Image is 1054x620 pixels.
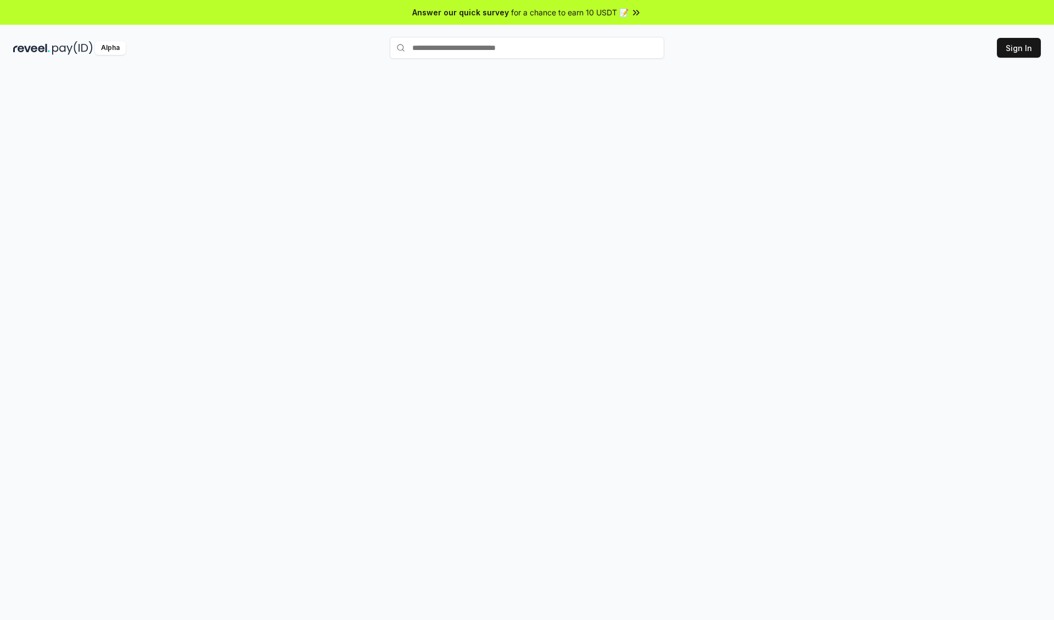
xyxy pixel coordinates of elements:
button: Sign In [997,38,1041,58]
span: for a chance to earn 10 USDT 📝 [511,7,629,18]
img: pay_id [52,41,93,55]
img: reveel_dark [13,41,50,55]
span: Answer our quick survey [412,7,509,18]
div: Alpha [95,41,126,55]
